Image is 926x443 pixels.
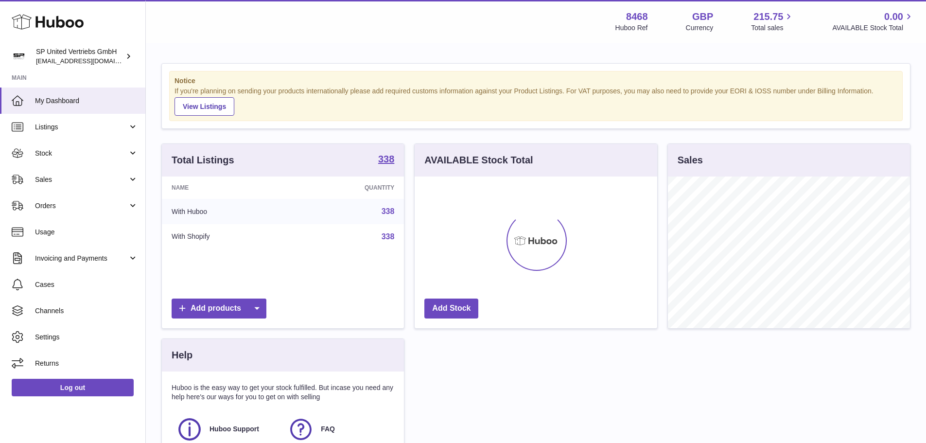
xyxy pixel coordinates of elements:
a: 338 [378,154,394,166]
h3: Sales [678,154,703,167]
img: internalAdmin-8468@internal.huboo.com [12,49,26,64]
h3: Help [172,349,192,362]
a: Log out [12,379,134,396]
span: Huboo Support [210,425,259,434]
td: With Huboo [162,199,293,224]
span: 215.75 [753,10,783,23]
h3: Total Listings [172,154,234,167]
span: 0.00 [884,10,903,23]
span: Settings [35,333,138,342]
a: 338 [382,207,395,215]
strong: 8468 [626,10,648,23]
td: With Shopify [162,224,293,249]
span: Total sales [751,23,794,33]
a: 338 [382,232,395,241]
strong: GBP [692,10,713,23]
p: Huboo is the easy way to get your stock fulfilled. But incase you need any help here's our ways f... [172,383,394,402]
span: Stock [35,149,128,158]
span: [EMAIL_ADDRESS][DOMAIN_NAME] [36,57,143,65]
h3: AVAILABLE Stock Total [424,154,533,167]
span: Orders [35,201,128,211]
span: AVAILABLE Stock Total [832,23,914,33]
div: Currency [686,23,714,33]
span: Cases [35,280,138,289]
a: Huboo Support [176,416,278,443]
a: View Listings [175,97,234,116]
span: Channels [35,306,138,316]
span: Sales [35,175,128,184]
span: Returns [35,359,138,368]
span: Usage [35,228,138,237]
th: Name [162,177,293,199]
th: Quantity [293,177,404,199]
a: Add Stock [424,299,478,319]
div: Huboo Ref [615,23,648,33]
div: SP United Vertriebs GmbH [36,47,123,66]
span: Listings [35,123,128,132]
span: My Dashboard [35,96,138,106]
a: FAQ [288,416,389,443]
a: 0.00 AVAILABLE Stock Total [832,10,914,33]
strong: 338 [378,154,394,164]
a: 215.75 Total sales [751,10,794,33]
a: Add products [172,299,266,319]
span: FAQ [321,425,335,434]
span: Invoicing and Payments [35,254,128,263]
div: If you're planning on sending your products internationally please add required customs informati... [175,87,897,116]
strong: Notice [175,76,897,86]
